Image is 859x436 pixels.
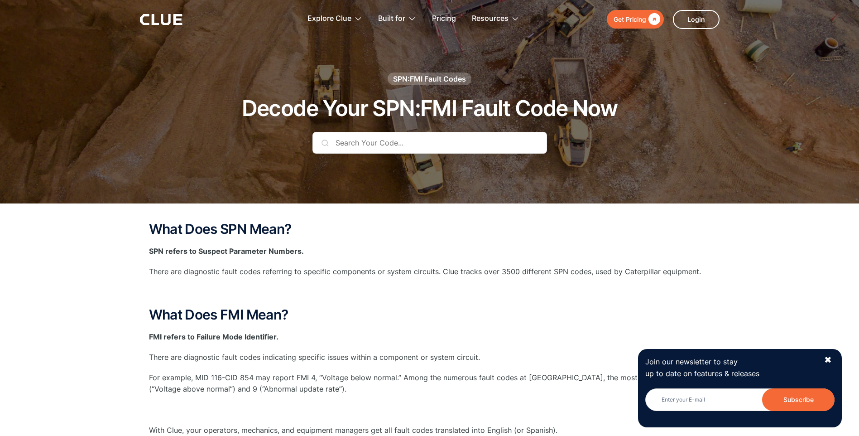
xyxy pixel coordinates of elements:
[393,74,466,84] div: SPN:FMI Fault Codes
[646,14,660,25] div: 
[149,404,710,416] p: ‍
[645,388,835,411] input: Enter your E-mail
[149,266,710,277] p: There are diagnostic fault codes referring to specific components or system circuits. Clue tracks...
[149,425,710,436] p: With Clue, your operators, mechanics, and equipment managers get all fault codes translated into ...
[307,5,362,33] div: Explore Clue
[472,5,519,33] div: Resources
[149,307,710,322] h2: What Does FMI Mean?
[762,388,835,411] input: Subscribe
[149,247,304,256] strong: SPN refers to Suspect Parameter Numbers.
[312,132,547,154] input: Search Your Code...
[472,5,509,33] div: Resources
[607,10,664,29] a: Get Pricing
[824,354,832,366] div: ✖
[307,5,351,33] div: Explore Clue
[149,372,710,395] p: For example, MID 116-CID 854 may report FMI 4, “Voltage below normal.” Among the numerous fault c...
[149,287,710,298] p: ‍
[378,5,416,33] div: Built for
[673,10,720,29] a: Login
[614,14,646,25] div: Get Pricing
[645,388,835,420] form: Newsletter
[149,352,710,363] p: There are diagnostic fault codes indicating specific issues within a component or system circuit.
[645,356,816,379] p: Join our newsletter to stay up to date on features & releases
[242,97,618,121] h1: Decode Your SPN:FMI Fault Code Now
[149,222,710,237] h2: What Does SPN Mean?
[378,5,405,33] div: Built for
[432,5,456,33] a: Pricing
[149,332,278,341] strong: FMI refers to Failure Mode Identifier.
